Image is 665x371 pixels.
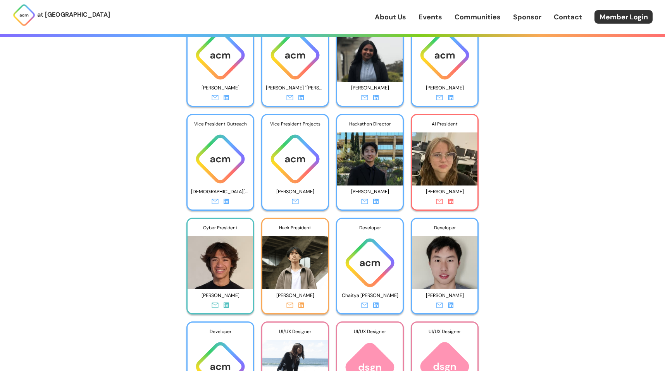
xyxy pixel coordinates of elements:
[266,290,324,302] p: [PERSON_NAME]
[266,186,324,198] p: [PERSON_NAME]
[12,3,36,27] img: ACM Logo
[262,29,328,82] img: ACM logo
[188,230,253,289] img: Photo of Rollan Nguyen
[375,12,406,22] a: About Us
[594,10,653,24] a: Member Login
[415,290,474,302] p: [PERSON_NAME]
[341,186,399,198] p: [PERSON_NAME]
[337,115,403,133] div: Hackathon Director
[262,219,328,237] div: Hack President
[415,82,474,94] p: [PERSON_NAME]
[341,290,399,302] p: Chaitya [PERSON_NAME]
[37,10,110,20] p: at [GEOGRAPHIC_DATA]
[337,236,403,289] img: ACM logo
[337,22,403,82] img: Photo of Shreya Nagunuri
[191,290,250,302] p: [PERSON_NAME]
[412,219,477,237] div: Developer
[262,323,328,340] div: UI/UX Designer
[262,132,328,185] img: ACM logo
[412,323,477,340] div: UI/UX Designer
[513,12,541,22] a: Sponsor
[415,186,474,198] p: [PERSON_NAME]
[12,3,110,27] a: at [GEOGRAPHIC_DATA]
[412,126,477,185] img: Photo of Anya Chernova
[337,323,403,341] div: UI/UX Designer
[554,12,582,22] a: Contact
[412,115,477,133] div: AI President
[188,29,253,82] img: ACM logo
[412,29,477,82] img: ACM logo
[455,12,501,22] a: Communities
[188,219,253,237] div: Cyber President
[412,230,477,289] img: Photo of Max Weng
[266,82,324,94] p: [PERSON_NAME] "[PERSON_NAME]" [PERSON_NAME]
[337,126,403,185] img: Photo of Andrew Zheng
[188,132,253,185] img: ACM logo
[262,115,328,133] div: Vice President Projects
[341,82,399,94] p: [PERSON_NAME]
[419,12,442,22] a: Events
[191,186,250,198] p: [DEMOGRAPHIC_DATA][PERSON_NAME]
[188,115,253,133] div: Vice President Outreach
[188,323,253,340] div: Developer
[262,230,328,289] img: Photo of Nathan Wang
[191,82,250,94] p: [PERSON_NAME]
[337,219,403,237] div: Developer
